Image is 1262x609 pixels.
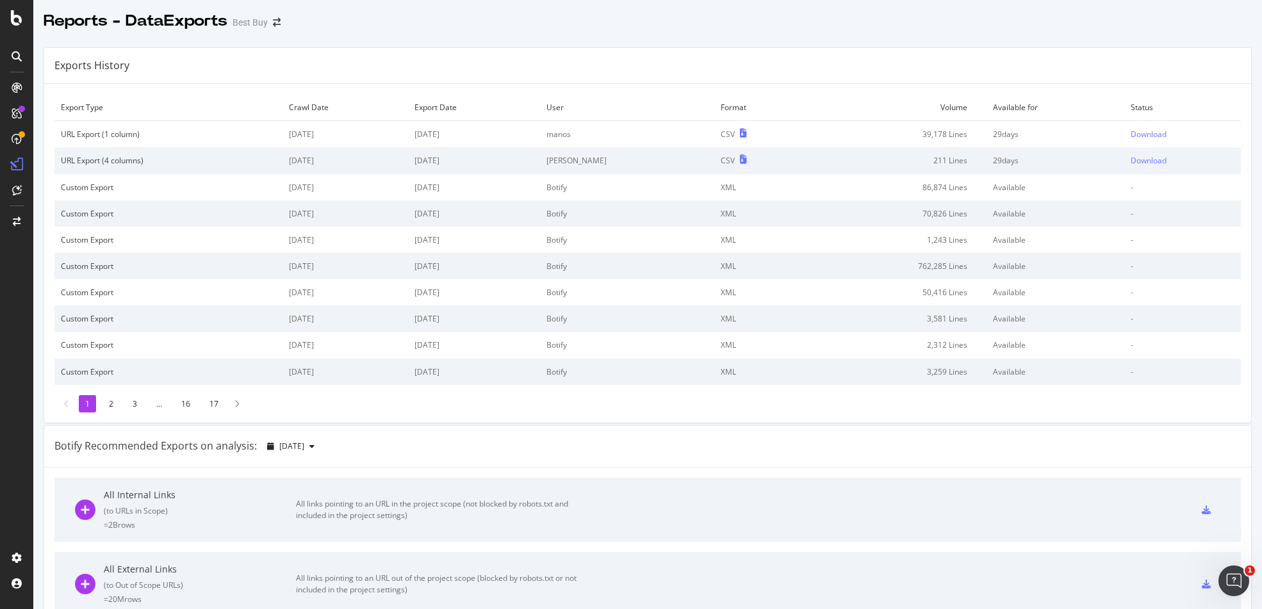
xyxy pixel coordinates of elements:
[203,395,225,412] li: 17
[714,94,808,121] td: Format
[104,519,296,530] div: = 2B rows
[993,287,1118,298] div: Available
[714,174,808,200] td: XML
[714,227,808,253] td: XML
[1202,505,1211,514] div: csv-export
[1131,129,1234,140] a: Download
[262,436,320,457] button: [DATE]
[540,174,714,200] td: Botify
[408,305,540,332] td: [DATE]
[283,147,408,174] td: [DATE]
[408,147,540,174] td: [DATE]
[808,305,987,332] td: 3,581 Lines
[79,395,96,412] li: 1
[808,359,987,385] td: 3,259 Lines
[61,129,276,140] div: URL Export (1 column)
[61,261,276,272] div: Custom Export
[104,563,296,576] div: All External Links
[721,155,735,166] div: CSV
[279,441,304,451] span: 2025 Aug. 19th
[1131,155,1234,166] a: Download
[993,339,1118,350] div: Available
[540,279,714,305] td: Botify
[104,594,296,605] div: = 20M rows
[993,182,1118,193] div: Available
[283,121,408,148] td: [DATE]
[408,253,540,279] td: [DATE]
[283,305,408,332] td: [DATE]
[808,174,987,200] td: 86,874 Lines
[408,121,540,148] td: [DATE]
[1124,279,1241,305] td: -
[408,359,540,385] td: [DATE]
[408,227,540,253] td: [DATE]
[296,498,584,521] div: All links pointing to an URL in the project scope (not blocked by robots.txt and included in the ...
[283,253,408,279] td: [DATE]
[540,332,714,358] td: Botify
[408,332,540,358] td: [DATE]
[808,332,987,358] td: 2,312 Lines
[1124,174,1241,200] td: -
[104,580,296,590] div: ( to Out of Scope URLs )
[721,129,735,140] div: CSV
[993,208,1118,219] div: Available
[283,359,408,385] td: [DATE]
[993,366,1118,377] div: Available
[61,208,276,219] div: Custom Export
[408,200,540,227] td: [DATE]
[1245,565,1255,576] span: 1
[540,253,714,279] td: Botify
[150,395,168,412] li: ...
[1124,305,1241,332] td: -
[808,94,987,121] td: Volume
[808,121,987,148] td: 39,178 Lines
[714,359,808,385] td: XML
[61,287,276,298] div: Custom Export
[61,182,276,193] div: Custom Export
[1218,565,1249,596] iframe: Intercom live chat
[102,395,120,412] li: 2
[1124,227,1241,253] td: -
[993,313,1118,324] div: Available
[540,94,714,121] td: User
[126,395,143,412] li: 3
[540,359,714,385] td: Botify
[1124,200,1241,227] td: -
[540,305,714,332] td: Botify
[1124,253,1241,279] td: -
[1131,155,1167,166] div: Download
[1131,129,1167,140] div: Download
[283,227,408,253] td: [DATE]
[54,94,283,121] td: Export Type
[1124,332,1241,358] td: -
[1124,94,1241,121] td: Status
[61,313,276,324] div: Custom Export
[283,279,408,305] td: [DATE]
[273,18,281,27] div: arrow-right-arrow-left
[408,94,540,121] td: Export Date
[61,366,276,377] div: Custom Export
[61,155,276,166] div: URL Export (4 columns)
[808,200,987,227] td: 70,826 Lines
[233,16,268,29] div: Best Buy
[54,439,257,453] div: Botify Recommended Exports on analysis:
[993,261,1118,272] div: Available
[54,58,129,73] div: Exports History
[540,147,714,174] td: [PERSON_NAME]
[808,279,987,305] td: 50,416 Lines
[104,505,296,516] div: ( to URLs in Scope )
[296,572,584,596] div: All links pointing to an URL out of the project scope (blocked by robots.txt or not included in t...
[1202,580,1211,589] div: csv-export
[714,279,808,305] td: XML
[540,227,714,253] td: Botify
[714,305,808,332] td: XML
[987,147,1124,174] td: 29 days
[283,174,408,200] td: [DATE]
[283,200,408,227] td: [DATE]
[987,94,1124,121] td: Available for
[987,121,1124,148] td: 29 days
[283,332,408,358] td: [DATE]
[104,489,296,501] div: All Internal Links
[714,200,808,227] td: XML
[540,200,714,227] td: Botify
